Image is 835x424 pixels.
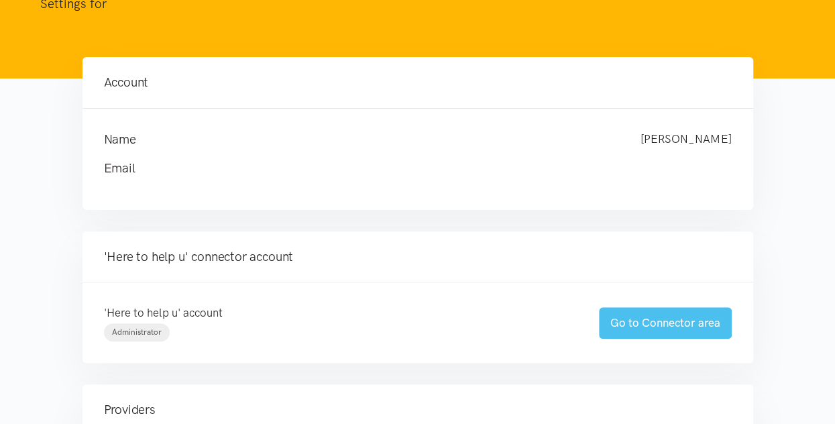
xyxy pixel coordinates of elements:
h4: Name [104,130,614,149]
a: Go to Connector area [599,307,732,339]
span: Administrator [112,327,162,337]
h4: Providers [104,401,732,419]
h4: Email [104,159,705,178]
h4: Account [104,73,732,92]
p: 'Here to help u' account [104,304,572,322]
div: [PERSON_NAME] [627,130,745,149]
h4: 'Here to help u' connector account [104,248,732,266]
